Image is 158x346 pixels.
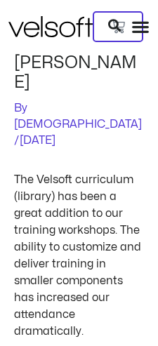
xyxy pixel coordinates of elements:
h1: [PERSON_NAME] [14,53,144,93]
span: [DATE] [20,135,55,146]
div: Menu Toggle [131,18,150,36]
a: [DEMOGRAPHIC_DATA] [14,119,142,130]
p: The Velsoft curriculum (library) has been a great addition to our training workshops. The ability... [14,171,144,340]
img: Velsoft Training Materials [8,16,93,37]
div: By / [14,100,144,149]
